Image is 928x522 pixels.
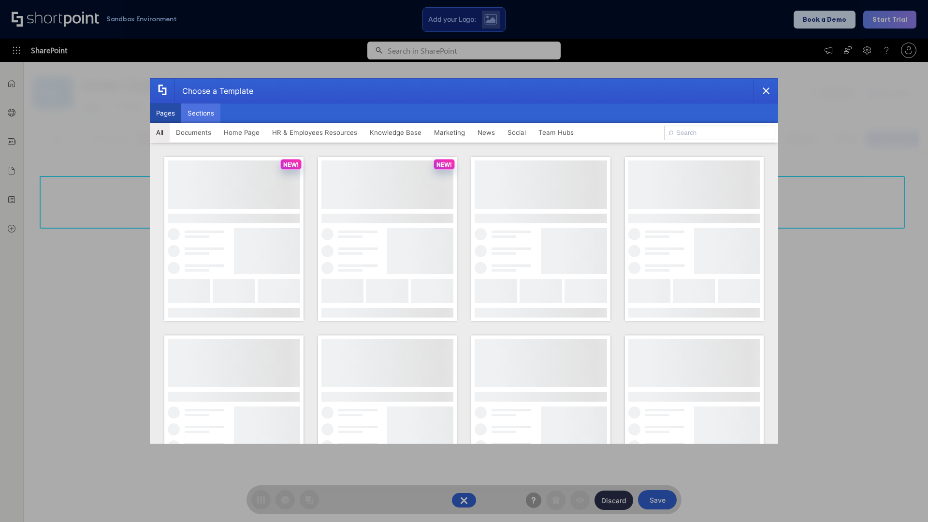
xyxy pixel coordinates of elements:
button: Knowledge Base [363,123,428,142]
button: HR & Employees Resources [266,123,363,142]
button: Social [501,123,532,142]
input: Search [664,126,774,140]
div: template selector [150,78,778,444]
button: All [150,123,170,142]
button: Marketing [428,123,471,142]
button: Home Page [217,123,266,142]
p: NEW! [283,161,299,168]
button: News [471,123,501,142]
button: Team Hubs [532,123,580,142]
button: Pages [150,103,181,123]
p: NEW! [436,161,452,168]
iframe: Chat Widget [880,476,928,522]
div: Choose a Template [174,79,253,103]
button: Sections [181,103,220,123]
button: Documents [170,123,217,142]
